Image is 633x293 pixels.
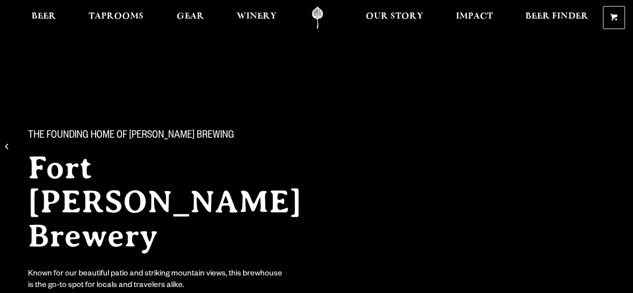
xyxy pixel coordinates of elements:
span: Impact [456,13,493,21]
div: Known for our beautiful patio and striking mountain views, this brewhouse is the go-to spot for l... [28,269,284,292]
a: Taprooms [82,7,150,29]
a: Gear [170,7,211,29]
span: Gear [177,13,204,21]
a: Beer Finder [519,7,595,29]
span: Beer Finder [525,13,588,21]
h2: Fort [PERSON_NAME] Brewery [28,151,340,253]
span: Winery [237,13,277,21]
a: Odell Home [299,7,336,29]
a: Beer [25,7,63,29]
a: Winery [230,7,283,29]
span: Our Story [366,13,423,21]
span: Beer [32,13,56,21]
a: Our Story [359,7,430,29]
span: The Founding Home of [PERSON_NAME] Brewing [28,130,234,143]
span: Taprooms [89,13,144,21]
a: Impact [449,7,499,29]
